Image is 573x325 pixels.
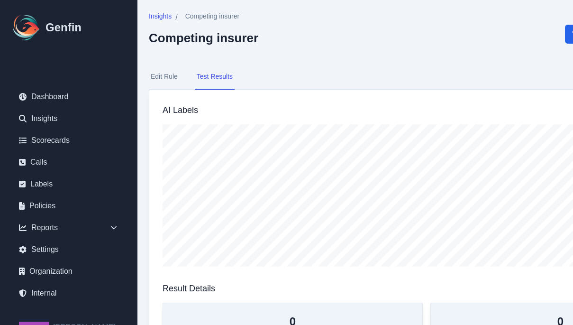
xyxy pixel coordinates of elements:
a: Settings [11,240,126,259]
a: Insights [11,109,126,128]
h2: Competing insurer [149,31,258,45]
h1: Genfin [45,20,82,35]
h3: AI Labels [163,103,198,117]
a: Policies [11,196,126,215]
a: Organization [11,262,126,281]
a: Internal [11,284,126,303]
button: Edit Rule [149,64,180,90]
a: Labels [11,175,126,194]
div: Reports [11,218,126,237]
h3: Result Details [163,282,215,295]
button: Test Results [195,64,235,90]
span: Insights [149,11,172,21]
span: Competing insurer [185,11,239,21]
a: Insights [149,11,172,23]
span: / [175,12,177,23]
a: Dashboard [11,87,126,106]
a: Scorecards [11,131,126,150]
a: Calls [11,153,126,172]
img: Logo [11,12,42,43]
